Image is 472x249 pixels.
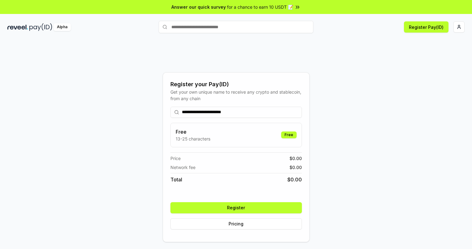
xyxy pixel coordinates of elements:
[7,23,28,31] img: reveel_dark
[176,128,210,136] h3: Free
[29,23,52,31] img: pay_id
[287,176,302,183] span: $ 0.00
[290,155,302,162] span: $ 0.00
[227,4,293,10] span: for a chance to earn 10 USDT 📝
[404,21,448,33] button: Register Pay(ID)
[170,80,302,89] div: Register your Pay(ID)
[170,176,182,183] span: Total
[290,164,302,171] span: $ 0.00
[171,4,226,10] span: Answer our quick survey
[170,89,302,102] div: Get your own unique name to receive any crypto and stablecoin, from any chain
[170,164,195,171] span: Network fee
[170,218,302,229] button: Pricing
[281,131,297,138] div: Free
[176,136,210,142] p: 13-25 characters
[54,23,71,31] div: Alpha
[170,202,302,213] button: Register
[170,155,181,162] span: Price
